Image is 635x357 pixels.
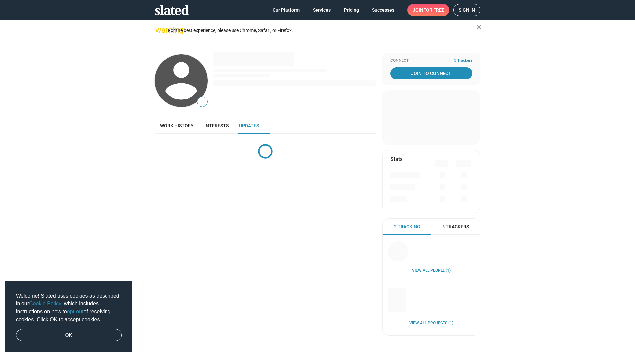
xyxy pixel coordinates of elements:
span: 5 Trackers [454,58,472,63]
a: View all People (1) [412,268,451,273]
a: Services [308,4,336,16]
mat-icon: close [475,23,483,31]
span: Updates [239,123,259,128]
span: Successes [372,4,394,16]
span: 5 Trackers [442,224,469,230]
span: Pricing [344,4,359,16]
div: Connect [390,58,472,63]
span: Interests [204,123,229,128]
a: Join To Connect [390,67,472,79]
a: opt-out [67,309,84,314]
a: Joinfor free [407,4,449,16]
a: Successes [367,4,400,16]
span: Services [313,4,331,16]
span: 2 Tracking [394,224,420,230]
span: Join To Connect [392,67,471,79]
span: Work history [160,123,194,128]
span: Sign in [459,4,475,16]
a: Our Platform [267,4,305,16]
div: For the best experience, please use Chrome, Safari, or Firefox. [168,26,476,35]
a: Sign in [453,4,480,16]
mat-icon: warning [155,26,163,34]
a: dismiss cookie message [16,329,122,341]
a: Interests [199,118,234,134]
a: View all Projects (1) [409,321,453,326]
span: for free [423,4,444,16]
span: Welcome! Slated uses cookies as described in our , which includes instructions on how to of recei... [16,292,122,324]
a: Pricing [339,4,364,16]
span: — [197,98,207,106]
a: Updates [234,118,264,134]
a: Work history [155,118,199,134]
span: Join [413,4,444,16]
div: cookieconsent [5,281,132,352]
a: Cookie Policy [29,301,61,306]
span: Our Platform [273,4,300,16]
mat-card-title: Stats [390,156,402,163]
